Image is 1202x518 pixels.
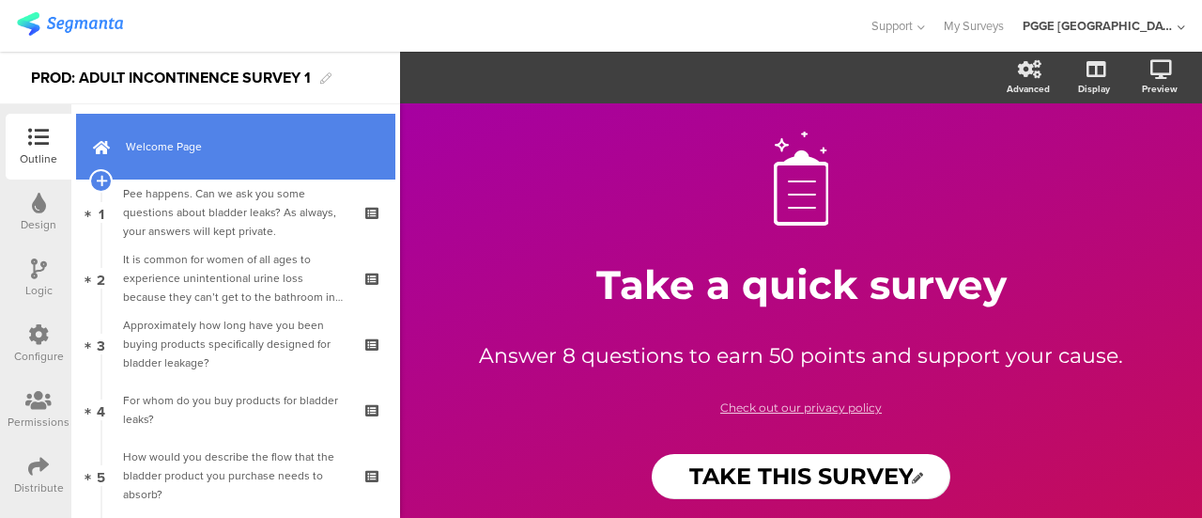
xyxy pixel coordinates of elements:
div: Display [1078,82,1110,96]
div: It is common for women of all ages to experience unintentional urine loss because they can’t get ... [123,250,347,306]
span: 4 [97,400,105,420]
div: For whom do you buy products for bladder leaks? [123,391,347,429]
div: Pee happens. Can we ask you some questions about bladder leaks? As always, your answers will kept... [123,184,347,241]
div: Design [21,216,56,233]
span: 3 [97,334,105,354]
a: Welcome Page [76,114,395,180]
div: Outline [20,150,57,167]
div: Configure [14,348,64,365]
div: Advanced [1007,82,1050,96]
a: 3 Approximately how long have you been buying products specifically designed for bladder leakage? [76,311,395,377]
div: PGGE [GEOGRAPHIC_DATA] [1023,17,1173,35]
input: Start [652,454,951,499]
div: Logic [25,282,53,299]
span: 1 [99,202,104,223]
div: How would you describe the flow that the bladder product you purchase needs to absorb? [123,447,347,504]
p: Take a quick survey [454,260,1148,309]
div: Preview [1142,82,1178,96]
div: Approximately how long have you been buying products specifically designed for bladder leakage? [123,316,347,372]
span: 2 [97,268,105,289]
span: 5 [97,465,105,486]
img: segmanta logo [17,12,123,36]
a: Check out our privacy policy [720,400,882,415]
div: Permissions [8,414,69,431]
div: Distribute [14,479,64,496]
a: 2 It is common for women of all ages to experience unintentional urine loss because they can’t ge... [76,245,395,311]
span: Welcome Page [126,137,366,156]
a: 5 How would you describe the flow that the bladder product you purchase needs to absorb? [76,443,395,509]
p: Answer 8 questions to earn 50 points and support your cause. [472,340,1130,371]
span: Support [871,17,913,35]
a: 4 For whom do you buy products for bladder leaks? [76,377,395,443]
div: PROD: ADULT INCONTINENCE SURVEY 1 [31,63,311,93]
a: 1 Pee happens. Can we ask you some questions about bladder leaks? As always, your answers will ke... [76,180,395,245]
